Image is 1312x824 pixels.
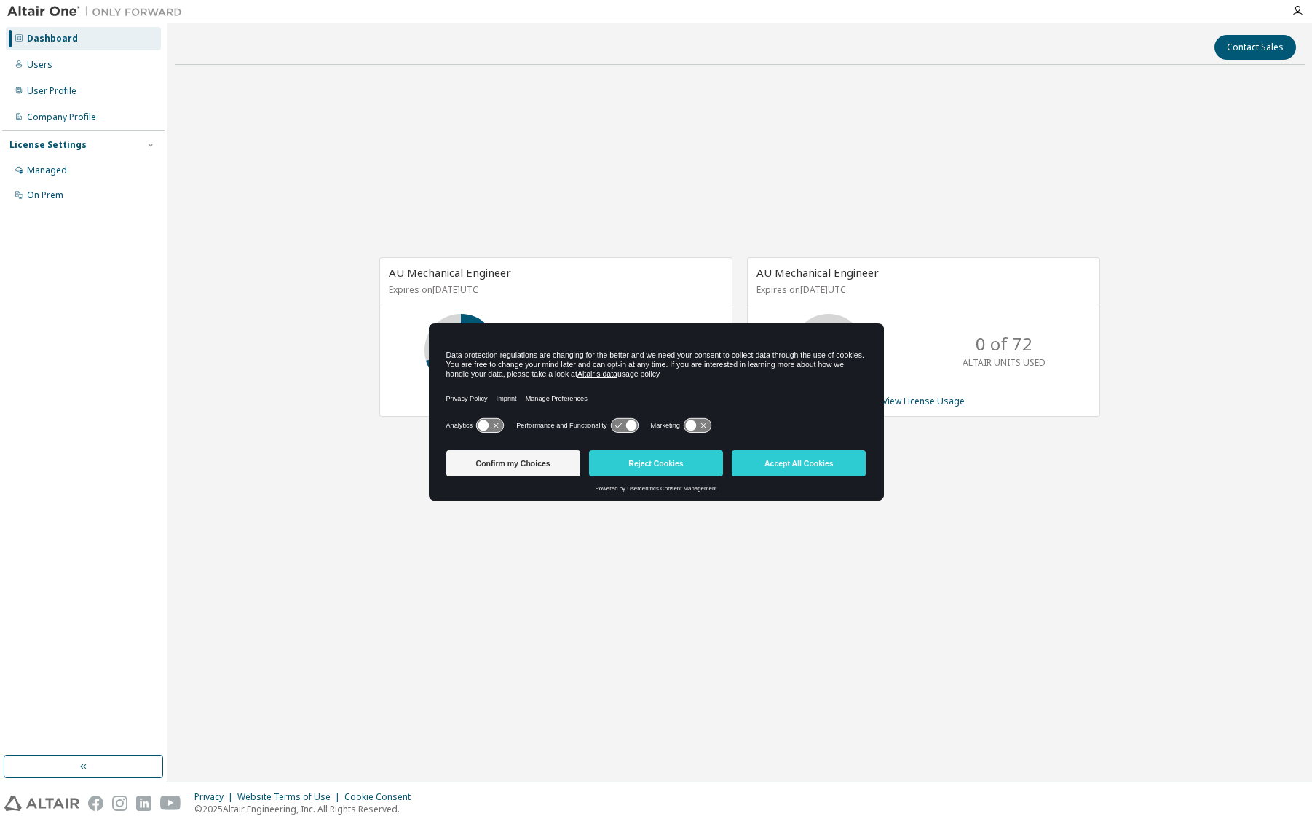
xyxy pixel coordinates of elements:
p: Expires on [DATE] UTC [389,283,719,296]
span: AU Mechanical Engineer [756,265,879,280]
p: 0 of 72 [976,331,1032,356]
img: instagram.svg [112,796,127,811]
div: Website Terms of Use [237,791,344,803]
div: Managed [27,165,67,176]
img: altair_logo.svg [4,796,79,811]
img: Altair One [7,4,189,19]
div: Users [27,59,52,71]
button: Contact Sales [1214,35,1296,60]
a: View License Usage [882,395,965,407]
span: AU Mechanical Engineer [389,265,511,280]
p: ALTAIR UNITS USED [963,356,1046,369]
div: User Profile [27,85,76,97]
div: Company Profile [27,111,96,123]
img: youtube.svg [160,796,181,811]
div: Cookie Consent [344,791,419,803]
div: Privacy [194,791,237,803]
img: linkedin.svg [136,796,151,811]
div: License Settings [9,139,87,151]
div: On Prem [27,189,63,201]
p: Expires on [DATE] UTC [756,283,1087,296]
img: facebook.svg [88,796,103,811]
p: © 2025 Altair Engineering, Inc. All Rights Reserved. [194,803,419,815]
div: Dashboard [27,33,78,44]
